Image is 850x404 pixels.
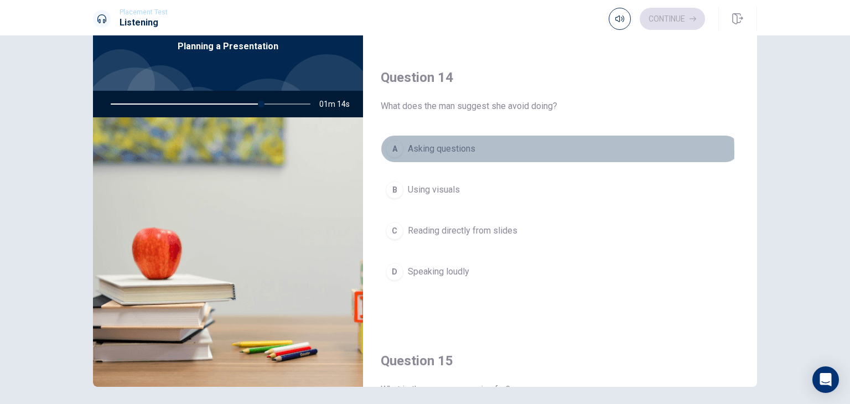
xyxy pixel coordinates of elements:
span: What is the woman preparing for? [381,383,739,396]
span: Placement Test [120,8,168,16]
span: Planning a Presentation [178,40,278,53]
span: Speaking loudly [408,265,469,278]
span: 01m 14s [319,91,359,117]
div: Open Intercom Messenger [812,366,839,393]
button: AAsking questions [381,135,739,163]
div: C [386,222,403,240]
div: A [386,140,403,158]
span: What does the man suggest she avoid doing? [381,100,739,113]
h4: Question 15 [381,352,739,370]
span: Using visuals [408,183,460,196]
span: Asking questions [408,142,475,156]
h1: Listening [120,16,168,29]
span: Reading directly from slides [408,224,517,237]
button: BUsing visuals [381,176,739,204]
div: D [386,263,403,281]
button: DSpeaking loudly [381,258,739,286]
h4: Question 14 [381,69,739,86]
button: CReading directly from slides [381,217,739,245]
img: Planning a Presentation [93,117,363,387]
div: B [386,181,403,199]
